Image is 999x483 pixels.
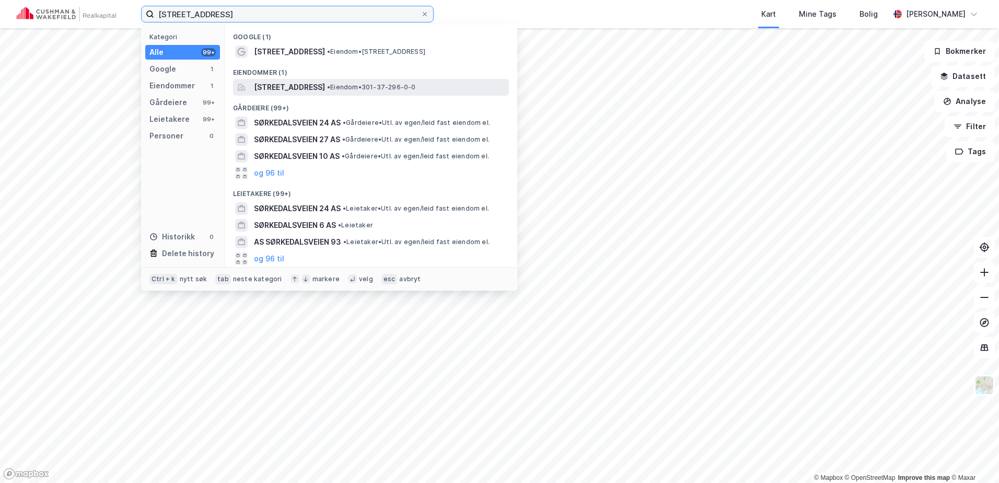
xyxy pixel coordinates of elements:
span: • [343,238,346,246]
div: avbryt [399,275,421,283]
div: Eiendommer (1) [225,60,517,79]
div: Delete history [162,247,214,260]
div: 0 [207,132,216,140]
div: Ctrl + k [149,274,178,284]
span: AS SØRKEDALSVEIEN 93 [254,236,341,248]
div: 1 [207,65,216,73]
span: • [342,135,345,143]
div: nytt søk [180,275,207,283]
iframe: Chat Widget [947,433,999,483]
span: SØRKEDALSVEIEN 27 AS [254,133,340,146]
img: cushman-wakefield-realkapital-logo.202ea83816669bd177139c58696a8fa1.svg [17,7,116,21]
div: Leietakere (99+) [225,181,517,200]
div: tab [215,274,231,284]
span: • [343,119,346,126]
span: Gårdeiere • Utl. av egen/leid fast eiendom el. [343,119,490,127]
div: Google (1) [225,25,517,43]
span: Leietaker [338,221,373,229]
div: esc [381,274,398,284]
button: Bokmerker [924,41,995,62]
span: SØRKEDALSVEIEN 6 AS [254,219,336,232]
span: • [327,48,330,55]
span: Leietaker • Utl. av egen/leid fast eiendom el. [343,204,489,213]
button: Analyse [934,91,995,112]
span: • [343,204,346,212]
div: 99+ [201,98,216,107]
div: Kontrollprogram for chat [947,433,999,483]
span: [STREET_ADDRESS] [254,81,325,94]
span: Leietaker • Utl. av egen/leid fast eiendom el. [343,238,490,246]
div: Mine Tags [799,8,837,20]
div: markere [312,275,340,283]
div: [PERSON_NAME] [906,8,966,20]
a: OpenStreetMap [845,474,896,481]
span: • [327,83,330,91]
div: Google [149,63,176,75]
div: Gårdeiere (99+) [225,96,517,114]
div: 99+ [201,115,216,123]
span: Gårdeiere • Utl. av egen/leid fast eiendom el. [342,152,489,160]
span: [STREET_ADDRESS] [254,45,325,58]
button: og 96 til [254,167,284,179]
button: og 96 til [254,252,284,265]
a: Mapbox [814,474,843,481]
span: SØRKEDALSVEIEN 24 AS [254,117,341,129]
div: Leietakere [149,113,190,125]
a: Improve this map [898,474,950,481]
button: Tags [946,141,995,162]
div: Kategori [149,33,220,41]
div: velg [359,275,373,283]
button: Datasett [931,66,995,87]
div: 1 [207,82,216,90]
span: Eiendom • 301-37-296-0-0 [327,83,416,91]
img: Z [974,375,994,395]
a: Mapbox homepage [3,468,49,480]
span: Eiendom • [STREET_ADDRESS] [327,48,425,56]
span: • [342,152,345,160]
span: Gårdeiere • Utl. av egen/leid fast eiendom el. [342,135,490,144]
div: Historikk [149,231,195,243]
div: Bolig [859,8,878,20]
div: Kart [761,8,776,20]
span: SØRKEDALSVEIEN 10 AS [254,150,340,163]
div: 0 [207,233,216,241]
div: Alle [149,46,164,59]
div: 99+ [201,48,216,56]
button: Filter [945,116,995,137]
span: • [338,221,341,229]
input: Søk på adresse, matrikkel, gårdeiere, leietakere eller personer [154,6,421,22]
span: SØRKEDALSVEIEN 24 AS [254,202,341,215]
div: Personer [149,130,183,142]
div: Eiendommer [149,79,195,92]
div: Gårdeiere [149,96,187,109]
div: neste kategori [233,275,282,283]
